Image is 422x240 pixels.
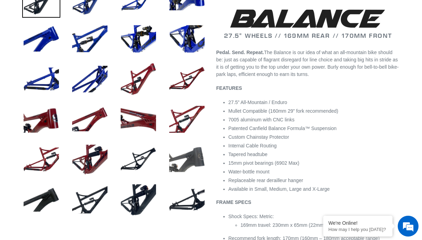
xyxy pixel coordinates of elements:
img: Load image into Gallery viewer, BALANCE - Frameset [71,60,109,98]
img: Load image into Gallery viewer, BALANCE - Frameset [168,20,206,58]
img: Load image into Gallery viewer, BALANCE - Frameset [119,140,157,179]
img: Load image into Gallery viewer, BALANCE - Frameset [168,60,206,98]
b: FRAME SPECS [216,199,251,205]
span: 15mm pivot bearings (6902 Max) [229,160,300,166]
b: Pedal. Send. Repeat. [216,50,264,55]
li: Tapered headtube [229,151,400,158]
img: Load image into Gallery viewer, BALANCE - Frameset [119,60,157,98]
div: Chat with us now [46,39,127,48]
span: 27.5” All-Mountain / Enduro [229,100,287,105]
img: Load image into Gallery viewer, BALANCE - Frameset [71,20,109,58]
p: How may I help you today? [328,227,387,232]
img: Load image into Gallery viewer, BALANCE - Frameset [22,140,60,179]
textarea: Type your message and hit 'Enter' [3,163,132,188]
img: Load image into Gallery viewer, BALANCE - Frameset [22,20,60,58]
img: Load image into Gallery viewer, BALANCE - Frameset [119,181,157,219]
span: Shock Specs: Metric: [229,214,274,219]
span: Mullet Compatible (160mm 29" fork recommended) [229,108,338,114]
img: d_696896380_company_1647369064580_696896380 [22,35,40,52]
div: We're Online! [328,220,387,226]
img: Load image into Gallery viewer, BALANCE - Frameset [119,20,157,58]
span: 7005 aluminum with CNC links [229,117,295,122]
img: Load image into Gallery viewer, BALANCE - Frameset [168,181,206,219]
img: Load image into Gallery viewer, BALANCE - Frameset [168,140,206,179]
img: Load image into Gallery viewer, BALANCE - Frameset [22,181,60,219]
img: Load image into Gallery viewer, BALANCE - Frameset [71,100,109,138]
div: Minimize live chat window [114,3,130,20]
span: Internal Cable Routing [229,143,277,148]
b: FEATURES [216,85,242,91]
span: Replaceable rear derailleur hanger [229,178,303,183]
span: Patented Canfield Balance Formula™ Suspension [229,126,337,131]
img: Load image into Gallery viewer, BALANCE - Frameset [71,140,109,179]
h2: 27.5" WHEELS // 169MM REAR // 170MM FRONT [216,7,400,39]
img: Load image into Gallery viewer, BALANCE - Frameset [71,181,109,219]
span: We're online! [40,74,96,144]
span: Water-bottle mount [229,169,270,174]
span: Custom Chainstay Protector [229,134,289,140]
div: Navigation go back [8,38,18,49]
img: Load image into Gallery viewer, BALANCE - Frameset [168,100,206,138]
li: Available in Small, Medium, Large and X-Large [229,186,400,193]
p: The Balance is our idea of what an all-mountain bike should be: just as capable of flagrant disre... [216,49,400,78]
img: Load image into Gallery viewer, BALANCE - Frameset [22,60,60,98]
img: Load image into Gallery viewer, BALANCE - Frameset [119,100,157,138]
span: 169mm travel: 230mm x 65mm (22mmX8mm/36mmX8mm hardware) [241,222,390,228]
img: Load image into Gallery viewer, BALANCE - Frameset [22,100,60,138]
